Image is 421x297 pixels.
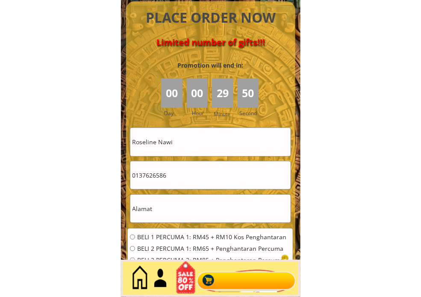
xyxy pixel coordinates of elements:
span: BELI 1 PERCUMA 1: RM45 + RM10 Kos Penghantaran [137,234,287,240]
h3: Hour [192,109,210,117]
span: BELI 2 PERCUMA 1: RM65 + Penghantaran Percuma [137,246,287,252]
h4: Limited number of gifts!!! [136,37,286,48]
h4: PLACE ORDER NOW [136,8,286,27]
input: Alamat [130,195,291,223]
h3: Promotion will end in: [162,61,259,70]
h3: Minute [214,110,233,118]
span: BELI 2 PERCUMA 2: RM85 + Penghantaran Percuma [137,257,287,263]
input: Telefon [130,161,291,189]
h3: Second [240,109,261,117]
h3: Day [164,109,185,117]
input: Nama [130,128,291,156]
